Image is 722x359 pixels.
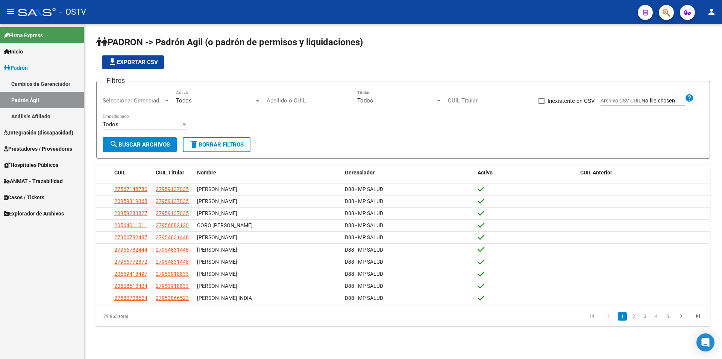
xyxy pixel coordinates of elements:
span: Buscar Archivos [109,141,170,148]
span: ANMAT - Trazabilidad [4,177,63,185]
span: Nombre [197,170,216,176]
span: D88 - MP SALUD [345,186,383,192]
datatable-header-cell: Activo [475,165,577,181]
span: 20508613424 [114,283,147,289]
mat-icon: help [685,93,694,102]
datatable-header-cell: CUIL Titular [153,165,194,181]
a: 5 [663,312,672,321]
div: Open Intercom Messenger [696,333,714,351]
datatable-header-cell: Nombre [194,165,342,181]
span: D88 - MP SALUD [345,259,383,265]
a: 3 [640,312,649,321]
datatable-header-cell: CUIL [111,165,153,181]
span: Integración (discapacidad) [4,128,73,137]
span: [PERSON_NAME] [197,247,237,253]
span: 27956882120 [156,222,189,228]
span: Activo [478,170,493,176]
span: CUIL [114,170,126,176]
mat-icon: file_download [108,57,117,66]
span: 27954831448 [156,259,189,265]
span: CUIL Anterior [580,170,612,176]
mat-icon: menu [6,7,15,16]
button: Buscar Archivos [103,137,177,152]
span: [PERSON_NAME] [197,271,237,277]
span: Explorador de Archivos [4,209,64,218]
span: 27956782444 [114,247,147,253]
span: Borrar Filtros [190,141,244,148]
datatable-header-cell: CUIL Anterior [577,165,710,181]
a: go to last page [691,312,705,321]
span: Inexistente en CSV [548,96,595,105]
span: Casos / Tickets [4,193,44,202]
span: D88 - MP SALUD [345,283,383,289]
li: page 3 [639,310,651,323]
span: [PERSON_NAME] [197,198,237,204]
span: Padrón [4,64,28,72]
span: CORO [PERSON_NAME] [197,222,253,228]
mat-icon: delete [190,140,199,149]
span: 27954831448 [156,234,189,240]
mat-icon: search [109,140,118,149]
span: 27567148780 [114,186,147,192]
span: 27953918833 [156,283,189,289]
span: Todos [176,97,192,104]
span: D88 - MP SALUD [345,234,383,240]
span: [PERSON_NAME] [197,234,237,240]
datatable-header-cell: Gerenciador [342,165,475,181]
li: page 1 [617,310,628,323]
span: PADRON -> Padrón Agil (o padrón de permisos y liquidaciones) [96,37,363,47]
span: [PERSON_NAME] [197,186,237,192]
span: 27956782487 [114,234,147,240]
mat-icon: person [707,7,716,16]
input: Archivo CSV CUIL [642,98,685,104]
span: D88 - MP SALUD [345,295,383,301]
span: 20559413497 [114,271,147,277]
button: Exportar CSV [102,55,164,69]
span: [PERSON_NAME] [197,259,237,265]
span: Todos [103,121,118,128]
li: page 5 [662,310,673,323]
span: [PERSON_NAME] INDIA [197,295,252,301]
span: [PERSON_NAME] [197,283,237,289]
span: D88 - MP SALUD [345,198,383,204]
button: Borrar Filtros [183,137,250,152]
span: 27956772872 [114,259,147,265]
span: Gerenciador [345,170,375,176]
span: CUIL Titular [156,170,184,176]
span: 20959319368 [114,198,147,204]
span: D88 - MP SALUD [345,210,383,216]
a: go to next page [674,312,689,321]
a: 1 [618,312,627,321]
span: 20959283827 [114,210,147,216]
span: 27959137035 [156,186,189,192]
span: Todos [357,97,373,104]
li: page 4 [651,310,662,323]
span: D88 - MP SALUD [345,222,383,228]
span: 27953918833 [156,271,189,277]
a: go to first page [585,312,599,321]
span: Prestadores / Proveedores [4,145,72,153]
span: 27953866523 [156,295,189,301]
a: go to previous page [601,312,616,321]
a: 4 [652,312,661,321]
span: Exportar CSV [108,59,158,66]
h3: Filtros [103,75,129,86]
span: 27954831448 [156,247,189,253]
span: Archivo CSV CUIL [601,98,642,104]
span: Hospitales Públicos [4,161,58,169]
span: Firma Express [4,31,43,40]
span: - OSTV [59,4,86,20]
span: D88 - MP SALUD [345,271,383,277]
span: Inicio [4,47,23,56]
li: page 2 [628,310,639,323]
div: 79.865 total [96,307,218,326]
span: [PERSON_NAME] [197,210,237,216]
span: Seleccionar Gerenciador [103,97,164,104]
span: 27580708604 [114,295,147,301]
span: 20564011011 [114,222,147,228]
span: D88 - MP SALUD [345,247,383,253]
span: 27959137035 [156,198,189,204]
a: 2 [629,312,638,321]
span: 27959137035 [156,210,189,216]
